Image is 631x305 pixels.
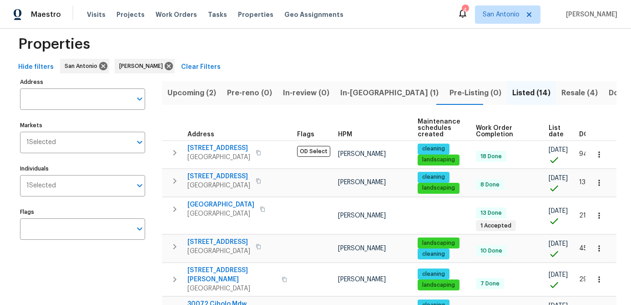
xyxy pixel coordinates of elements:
span: 21 [579,212,586,219]
button: Open [133,93,146,105]
span: Work Orders [156,10,197,19]
span: 1 Accepted [477,222,515,230]
span: cleaning [419,145,449,153]
span: [DATE] [549,175,568,181]
span: Clear Filters [181,62,221,73]
span: Maestro [31,10,61,19]
span: [PERSON_NAME] [338,179,386,186]
span: [GEOGRAPHIC_DATA] [187,181,250,190]
span: In-[GEOGRAPHIC_DATA] (1) [340,87,439,99]
button: Clear Filters [177,59,224,76]
span: [STREET_ADDRESS] [187,238,250,247]
span: San Antonio [65,62,101,71]
span: Pre-reno (0) [227,87,272,99]
span: DOM [579,131,595,138]
span: 18 Done [477,153,505,160]
span: 10 Done [477,247,506,255]
span: OD Select [297,146,330,157]
span: HPM [338,131,352,138]
span: Maintenance schedules created [418,119,460,138]
span: landscaping [419,281,459,289]
span: Hide filters [18,62,54,73]
span: Properties [238,10,273,19]
span: landscaping [419,239,459,247]
label: Markets [20,123,145,128]
span: [GEOGRAPHIC_DATA] [187,247,250,256]
span: List date [549,125,564,138]
button: Open [133,136,146,149]
span: Pre-Listing (0) [449,87,501,99]
span: [GEOGRAPHIC_DATA] [187,284,276,293]
label: Flags [20,209,145,215]
span: [PERSON_NAME] [119,62,167,71]
span: Geo Assignments [284,10,343,19]
span: [PERSON_NAME] [562,10,617,19]
span: In-review (0) [283,87,329,99]
div: San Antonio [60,59,109,73]
span: [DATE] [549,241,568,247]
span: Address [187,131,214,138]
span: [DATE] [549,272,568,278]
span: 1 Selected [26,182,56,190]
span: 7 Done [477,280,503,288]
span: 294 [579,276,592,283]
span: 130 [579,179,590,186]
span: [STREET_ADDRESS][PERSON_NAME] [187,266,276,284]
span: 13 Done [477,209,505,217]
span: [PERSON_NAME] [338,212,386,219]
span: Visits [87,10,106,19]
div: 4 [462,5,468,15]
span: [PERSON_NAME] [338,151,386,157]
span: [DATE] [549,147,568,153]
span: cleaning [419,173,449,181]
span: Tasks [208,11,227,18]
label: Individuals [20,166,145,171]
span: [GEOGRAPHIC_DATA] [187,153,250,162]
span: Upcoming (2) [167,87,216,99]
span: landscaping [419,184,459,192]
span: [STREET_ADDRESS] [187,144,250,153]
span: [STREET_ADDRESS] [187,172,250,181]
label: Address [20,79,145,85]
span: [DATE] [549,208,568,214]
span: [GEOGRAPHIC_DATA] [187,200,254,209]
span: [PERSON_NAME] [338,276,386,283]
span: San Antonio [483,10,520,19]
span: cleaning [419,250,449,258]
span: Listed (14) [512,87,550,99]
span: landscaping [419,156,459,164]
span: [PERSON_NAME] [338,245,386,252]
button: Open [133,179,146,192]
span: cleaning [419,270,449,278]
button: Hide filters [15,59,57,76]
span: 8 Done [477,181,503,189]
span: Projects [116,10,145,19]
span: 45 [579,245,587,252]
span: Work Order Completion [476,125,533,138]
span: 1 Selected [26,139,56,146]
span: [GEOGRAPHIC_DATA] [187,209,254,218]
span: Flags [297,131,314,138]
span: Resale (4) [561,87,598,99]
span: Properties [18,40,90,49]
div: [PERSON_NAME] [115,59,175,73]
button: Open [133,222,146,235]
span: 94 [579,151,588,157]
